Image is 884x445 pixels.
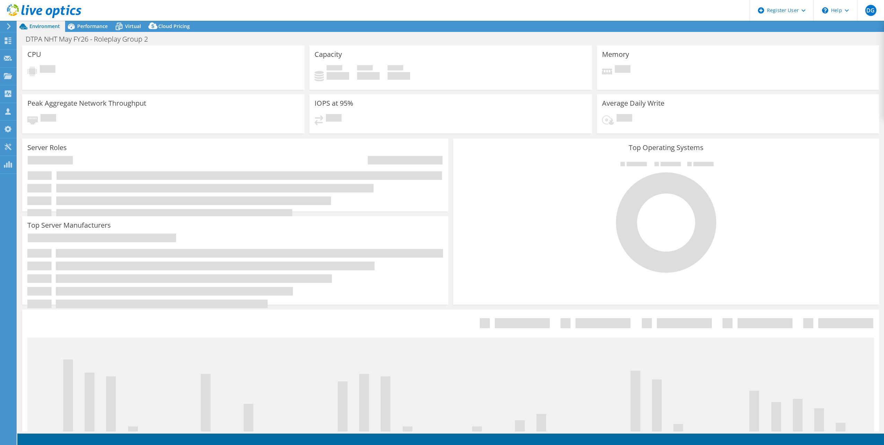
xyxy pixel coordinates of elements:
[315,51,342,58] h3: Capacity
[77,23,108,29] span: Performance
[27,51,41,58] h3: CPU
[388,65,403,72] span: Total
[23,35,159,43] h1: DTPA NHT May FY26 - Roleplay Group 2
[357,72,380,80] h4: 0 GiB
[27,221,111,229] h3: Top Server Manufacturers
[327,72,349,80] h4: 0 GiB
[158,23,190,29] span: Cloud Pricing
[602,51,629,58] h3: Memory
[458,144,874,151] h3: Top Operating Systems
[326,114,342,123] span: Pending
[125,23,141,29] span: Virtual
[822,7,828,14] svg: \n
[327,65,342,72] span: Used
[388,72,410,80] h4: 0 GiB
[41,114,56,123] span: Pending
[40,65,55,75] span: Pending
[315,99,353,107] h3: IOPS at 95%
[29,23,60,29] span: Environment
[27,99,146,107] h3: Peak Aggregate Network Throughput
[615,65,630,75] span: Pending
[27,144,67,151] h3: Server Roles
[617,114,632,123] span: Pending
[357,65,373,72] span: Free
[865,5,876,16] span: DG
[602,99,664,107] h3: Average Daily Write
